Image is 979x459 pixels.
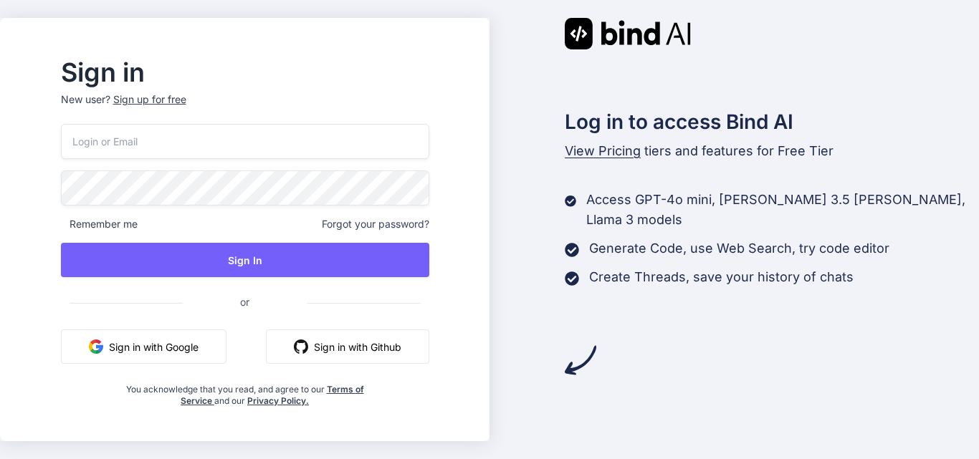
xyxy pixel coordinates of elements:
[322,217,429,231] span: Forgot your password?
[294,339,308,354] img: github
[61,61,429,84] h2: Sign in
[565,143,641,158] span: View Pricing
[589,267,854,287] p: Create Threads, save your history of chats
[61,217,138,231] span: Remember me
[266,329,429,364] button: Sign in with Github
[565,141,979,161] p: tiers and features for Free Tier
[113,92,186,107] div: Sign up for free
[565,107,979,137] h2: Log in to access Bind AI
[565,18,691,49] img: Bind AI logo
[565,344,596,376] img: arrow
[122,375,368,407] div: You acknowledge that you read, and agree to our and our
[61,329,226,364] button: Sign in with Google
[61,243,429,277] button: Sign In
[181,384,364,406] a: Terms of Service
[247,395,309,406] a: Privacy Policy.
[61,92,429,124] p: New user?
[61,124,429,159] input: Login or Email
[183,284,307,319] span: or
[586,190,979,230] p: Access GPT-4o mini, [PERSON_NAME] 3.5 [PERSON_NAME], Llama 3 models
[89,339,103,354] img: google
[589,238,889,259] p: Generate Code, use Web Search, try code editor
